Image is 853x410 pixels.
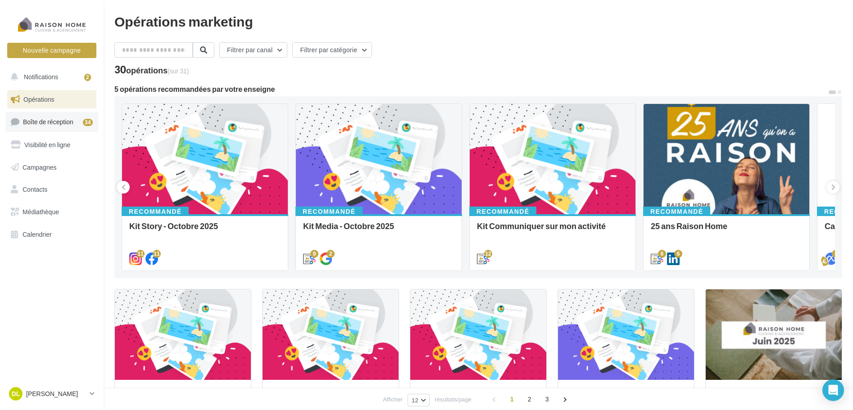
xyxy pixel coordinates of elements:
[168,67,189,75] span: (sur 31)
[477,221,628,239] div: Kit Communiquer sur mon activité
[84,74,91,81] div: 2
[522,392,537,406] span: 2
[23,208,59,216] span: Médiathèque
[270,387,391,405] div: Kit Media - Septembre 2025
[658,250,666,258] div: 6
[5,225,98,244] a: Calendrier
[5,68,95,86] button: Notifications 2
[435,395,472,404] span: résultats/page
[7,385,96,402] a: DL [PERSON_NAME]
[303,221,454,239] div: Kit Media - Octobre 2025
[83,119,93,126] div: 34
[822,379,844,401] div: Open Intercom Messenger
[5,158,98,177] a: Campagnes
[24,73,58,81] span: Notifications
[5,112,98,131] a: Boîte de réception34
[540,392,554,406] span: 3
[219,42,287,58] button: Filtrer par canal
[417,387,539,405] div: Kit Media - Août 2025
[383,395,403,404] span: Afficher
[24,141,70,149] span: Visibilité en ligne
[23,185,47,193] span: Contacts
[674,250,682,258] div: 6
[12,389,20,398] span: DL
[310,250,318,258] div: 9
[23,230,52,238] span: Calendrier
[5,135,98,154] a: Visibilité en ligne
[129,221,281,239] div: Kit Story - Octobre 2025
[23,95,54,103] span: Opérations
[136,250,145,258] div: 11
[5,90,98,109] a: Opérations
[122,207,189,216] div: Recommandé
[565,387,687,405] div: Kit Media - Juillet 2025
[23,163,57,171] span: Campagnes
[505,392,519,406] span: 1
[327,250,335,258] div: 2
[408,394,430,406] button: 12
[23,118,73,126] span: Boîte de réception
[26,389,86,398] p: [PERSON_NAME]
[126,66,189,74] div: opérations
[114,86,828,93] div: 5 opérations recommandées par votre enseigne
[5,203,98,221] a: Médiathèque
[295,207,363,216] div: Recommandé
[153,250,161,258] div: 11
[292,42,372,58] button: Filtrer par catégorie
[651,221,802,239] div: 25 ans Raison Home
[713,387,835,405] div: Kit média - Juin 2025
[832,250,840,258] div: 3
[643,207,710,216] div: Recommandé
[122,387,244,405] div: Kit Story - Septembre 2025
[114,14,842,28] div: Opérations marketing
[114,65,189,75] div: 30
[469,207,536,216] div: Recommandé
[412,396,418,404] span: 12
[7,43,96,58] button: Nouvelle campagne
[484,250,492,258] div: 12
[5,180,98,199] a: Contacts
